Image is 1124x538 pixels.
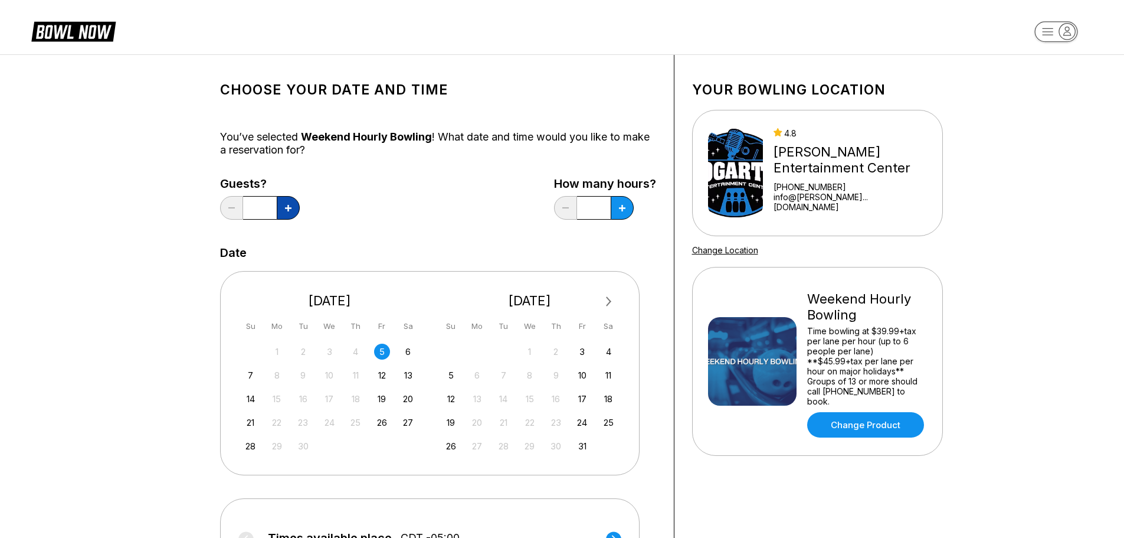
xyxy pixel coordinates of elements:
[443,367,459,383] div: Choose Sunday, October 5th, 2025
[496,438,512,454] div: Not available Tuesday, October 28th, 2025
[548,415,564,431] div: Not available Thursday, October 23rd, 2025
[496,415,512,431] div: Not available Tuesday, October 21st, 2025
[601,391,617,407] div: Choose Saturday, October 18th, 2025
[554,177,656,190] label: How many hours?
[522,415,538,431] div: Not available Wednesday, October 22nd, 2025
[322,391,337,407] div: Not available Wednesday, September 17th, 2025
[269,391,285,407] div: Not available Monday, September 15th, 2025
[548,438,564,454] div: Not available Thursday, October 30th, 2025
[441,343,618,454] div: month 2025-10
[238,293,421,309] div: [DATE]
[269,438,285,454] div: Not available Monday, September 29th, 2025
[774,192,927,212] a: info@[PERSON_NAME]...[DOMAIN_NAME]
[522,391,538,407] div: Not available Wednesday, October 15th, 2025
[243,318,258,334] div: Su
[400,367,416,383] div: Choose Saturday, September 13th, 2025
[774,128,927,138] div: 4.8
[220,131,656,156] div: You’ve selected ! What date and time would you like to make a reservation for?
[400,344,416,360] div: Choose Saturday, September 6th, 2025
[708,129,763,217] img: Bogart's Entertainment Center
[243,415,258,431] div: Choose Sunday, September 21st, 2025
[322,344,337,360] div: Not available Wednesday, September 3rd, 2025
[243,367,258,383] div: Choose Sunday, September 7th, 2025
[443,438,459,454] div: Choose Sunday, October 26th, 2025
[400,318,416,334] div: Sa
[496,367,512,383] div: Not available Tuesday, October 7th, 2025
[599,292,618,311] button: Next Month
[301,131,432,143] span: Weekend Hourly Bowling
[548,367,564,383] div: Not available Thursday, October 9th, 2025
[469,318,485,334] div: Mo
[374,367,390,383] div: Choose Friday, September 12th, 2025
[496,391,512,407] div: Not available Tuesday, October 14th, 2025
[807,412,924,438] a: Change Product
[601,415,617,431] div: Choose Saturday, October 25th, 2025
[400,391,416,407] div: Choose Saturday, September 20th, 2025
[295,344,311,360] div: Not available Tuesday, September 2nd, 2025
[269,318,285,334] div: Mo
[496,318,512,334] div: Tu
[348,344,363,360] div: Not available Thursday, September 4th, 2025
[295,367,311,383] div: Not available Tuesday, September 9th, 2025
[295,391,311,407] div: Not available Tuesday, September 16th, 2025
[374,318,390,334] div: Fr
[807,291,927,323] div: Weekend Hourly Bowling
[548,344,564,360] div: Not available Thursday, October 2nd, 2025
[692,245,758,255] a: Change Location
[243,391,258,407] div: Choose Sunday, September 14th, 2025
[269,367,285,383] div: Not available Monday, September 8th, 2025
[548,391,564,407] div: Not available Thursday, October 16th, 2025
[574,391,590,407] div: Choose Friday, October 17th, 2025
[469,415,485,431] div: Not available Monday, October 20th, 2025
[400,415,416,431] div: Choose Saturday, September 27th, 2025
[295,438,311,454] div: Not available Tuesday, September 30th, 2025
[522,367,538,383] div: Not available Wednesday, October 8th, 2025
[374,415,390,431] div: Choose Friday, September 26th, 2025
[348,391,363,407] div: Not available Thursday, September 18th, 2025
[708,317,797,406] img: Weekend Hourly Bowling
[469,391,485,407] div: Not available Monday, October 13th, 2025
[322,367,337,383] div: Not available Wednesday, September 10th, 2025
[692,81,943,98] h1: Your bowling location
[574,438,590,454] div: Choose Friday, October 31st, 2025
[374,344,390,360] div: Choose Friday, September 5th, 2025
[322,415,337,431] div: Not available Wednesday, September 24th, 2025
[348,367,363,383] div: Not available Thursday, September 11th, 2025
[574,344,590,360] div: Choose Friday, October 3rd, 2025
[295,415,311,431] div: Not available Tuesday, September 23rd, 2025
[574,367,590,383] div: Choose Friday, October 10th, 2025
[522,438,538,454] div: Not available Wednesday, October 29th, 2025
[522,344,538,360] div: Not available Wednesday, October 1st, 2025
[295,318,311,334] div: Tu
[322,318,337,334] div: We
[574,318,590,334] div: Fr
[443,415,459,431] div: Choose Sunday, October 19th, 2025
[269,344,285,360] div: Not available Monday, September 1st, 2025
[774,182,927,192] div: [PHONE_NUMBER]
[438,293,621,309] div: [DATE]
[348,318,363,334] div: Th
[601,344,617,360] div: Choose Saturday, October 4th, 2025
[269,415,285,431] div: Not available Monday, September 22nd, 2025
[220,81,656,98] h1: Choose your Date and time
[220,177,300,190] label: Guests?
[469,438,485,454] div: Not available Monday, October 27th, 2025
[374,391,390,407] div: Choose Friday, September 19th, 2025
[574,415,590,431] div: Choose Friday, October 24th, 2025
[443,318,459,334] div: Su
[807,326,927,406] div: Time bowling at $39.99+tax per lane per hour (up to 6 people per lane) **$45.99+tax per lane per ...
[443,391,459,407] div: Choose Sunday, October 12th, 2025
[774,144,927,176] div: [PERSON_NAME] Entertainment Center
[469,367,485,383] div: Not available Monday, October 6th, 2025
[348,415,363,431] div: Not available Thursday, September 25th, 2025
[548,318,564,334] div: Th
[243,438,258,454] div: Choose Sunday, September 28th, 2025
[241,343,418,454] div: month 2025-09
[601,367,617,383] div: Choose Saturday, October 11th, 2025
[522,318,538,334] div: We
[601,318,617,334] div: Sa
[220,246,247,259] label: Date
